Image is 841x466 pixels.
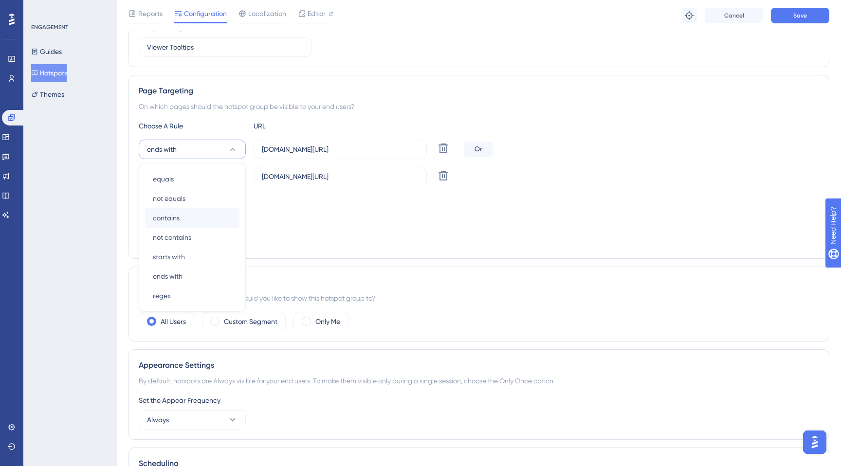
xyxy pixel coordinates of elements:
[145,169,239,189] button: equals
[139,194,819,206] div: Targeting Condition
[262,171,419,182] input: yourwebsite.com/path
[800,428,829,457] iframe: UserGuiding AI Assistant Launcher
[161,316,186,327] label: All Users
[139,120,246,132] div: Choose A Rule
[153,193,185,204] span: not equals
[153,270,183,282] span: ends with
[145,189,239,208] button: not equals
[184,8,227,19] span: Configuration
[139,359,819,371] div: Appearance Settings
[262,144,419,155] input: yourwebsite.com/path
[139,101,819,112] div: On which pages should the hotspot group be visible to your end users?
[145,286,239,305] button: regex
[705,8,763,23] button: Cancel
[138,8,163,19] span: Reports
[139,85,819,97] div: Page Targeting
[23,2,61,14] span: Need Help?
[793,12,807,19] span: Save
[147,42,304,53] input: Type your Hotspot Group Name here
[139,292,819,304] div: Which segment of the audience would you like to show this hotspot group to?
[153,173,174,185] span: equals
[153,290,171,302] span: regex
[139,394,819,406] div: Set the Appear Frequency
[724,12,744,19] span: Cancel
[145,208,239,228] button: contains
[31,64,67,82] button: Hotspots
[315,316,340,327] label: Only Me
[224,316,277,327] label: Custom Segment
[139,140,246,159] button: ends with
[31,23,68,31] div: ENGAGEMENT
[139,375,819,387] div: By default, hotspots are Always visible for your end users. To make them visible only during a si...
[145,267,239,286] button: ends with
[139,410,246,430] button: Always
[139,277,819,288] div: Audience Segmentation
[153,212,180,224] span: contains
[464,142,493,157] div: Or
[153,232,191,243] span: not contains
[308,8,326,19] span: Editor
[145,247,239,267] button: starts with
[31,43,62,60] button: Guides
[254,120,361,132] div: URL
[31,86,64,103] button: Themes
[248,8,286,19] span: Localization
[153,251,185,263] span: starts with
[145,228,239,247] button: not contains
[147,414,169,426] span: Always
[147,143,177,155] span: ends with
[771,8,829,23] button: Save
